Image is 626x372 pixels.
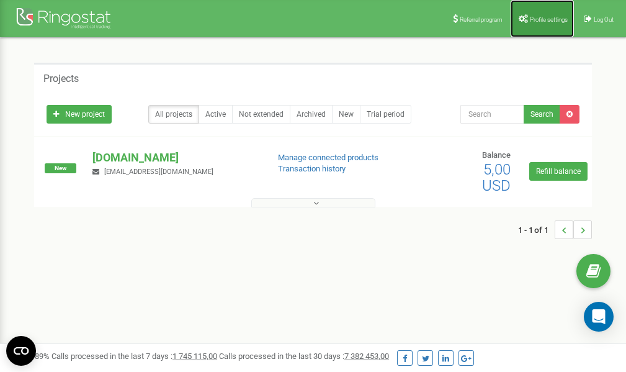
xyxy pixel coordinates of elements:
[232,105,290,124] a: Not extended
[45,163,76,173] span: New
[278,164,346,173] a: Transaction history
[529,162,588,181] a: Refill balance
[172,352,217,361] u: 1 745 115,00
[518,220,555,239] span: 1 - 1 of 1
[332,105,360,124] a: New
[482,150,511,160] span: Balance
[43,73,79,84] h5: Projects
[278,153,378,162] a: Manage connected products
[524,105,560,124] button: Search
[344,352,389,361] u: 7 382 453,00
[219,352,389,361] span: Calls processed in the last 30 days :
[530,16,568,23] span: Profile settings
[460,16,503,23] span: Referral program
[6,336,36,366] button: Open CMP widget
[47,105,112,124] a: New project
[518,208,592,252] nav: ...
[594,16,614,23] span: Log Out
[104,168,213,176] span: [EMAIL_ADDRESS][DOMAIN_NAME]
[51,352,217,361] span: Calls processed in the last 7 days :
[460,105,524,124] input: Search
[148,105,199,124] a: All projects
[482,161,511,194] span: 5,00 USD
[584,302,614,332] div: Open Intercom Messenger
[360,105,411,124] a: Trial period
[290,105,333,124] a: Archived
[199,105,233,124] a: Active
[92,150,257,166] p: [DOMAIN_NAME]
